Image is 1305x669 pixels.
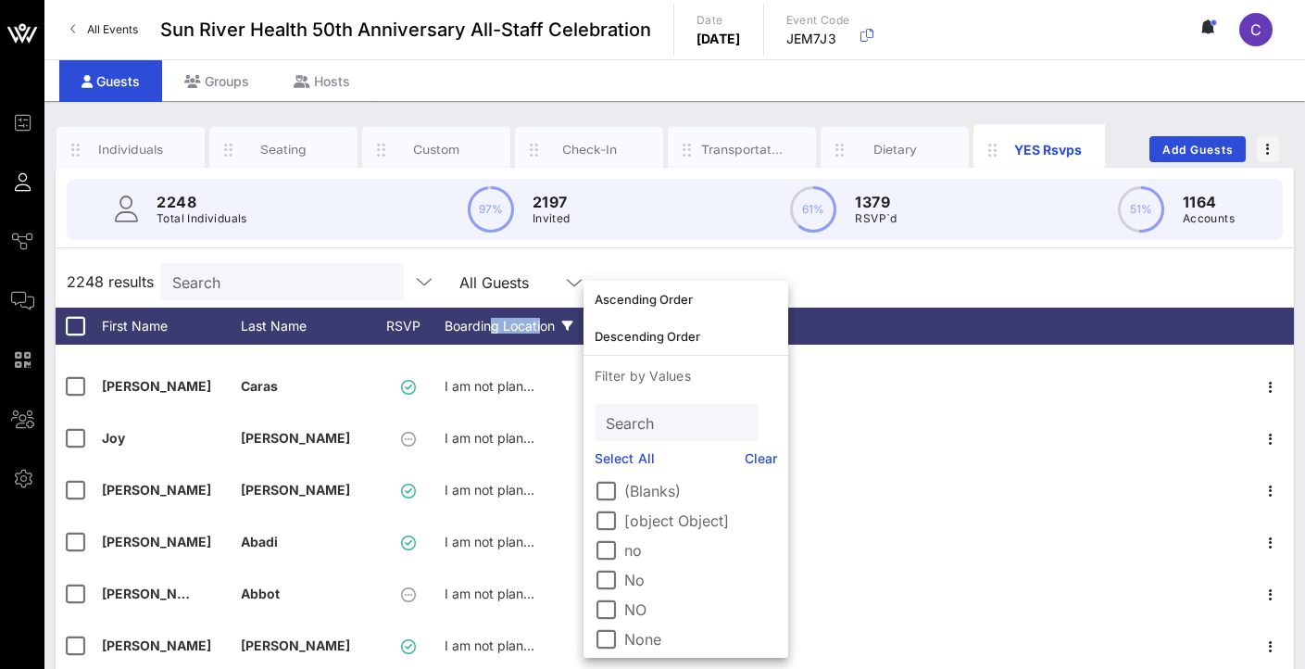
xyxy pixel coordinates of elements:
div: Check-In [548,141,631,158]
p: Event Code [786,11,850,30]
button: Add Guests [1149,136,1246,162]
span: Joy [102,430,125,446]
div: Guests [59,60,162,102]
a: Select All [595,448,655,469]
div: All Guests [448,263,596,300]
span: [PERSON_NAME] [102,534,211,549]
span: I am not planning to take a shuttle. [445,534,655,549]
p: 1379 [855,191,897,213]
span: I am not planning to take a shuttle. [445,430,655,446]
div: Descending Order [595,329,777,344]
span: I am not planning to take a shuttle. [445,482,655,498]
span: Caras [241,378,278,394]
span: I am not planning to take a shuttle. [445,378,655,394]
span: [PERSON_NAME] [241,482,350,498]
span: [PERSON_NAME] [102,637,211,653]
span: Add Guests [1161,143,1235,157]
a: All Events [59,15,149,44]
div: Individuals [90,141,172,158]
div: Last Name [241,308,380,345]
div: Ascending Order [595,292,777,307]
label: NO [624,600,777,619]
p: Accounts [1183,209,1235,228]
div: Transportation [701,141,784,158]
label: no [624,541,777,560]
p: RSVP`d [855,209,897,228]
span: [PERSON_NAME] [241,637,350,653]
p: 2197 [533,191,571,213]
p: 2248 [157,191,247,213]
div: Custom [395,141,478,158]
p: Filter by Values [583,356,788,397]
span: C [1250,20,1261,39]
span: [PERSON_NAME] [102,378,211,394]
span: Abadi [241,534,278,549]
span: I am not planning to take a shuttle. [445,586,655,601]
span: [PERSON_NAME] [PERSON_NAME] [102,586,323,601]
div: YES Rsvps [1007,140,1089,159]
span: 2248 results [67,271,154,293]
div: First Name [102,308,241,345]
span: [PERSON_NAME] [241,430,350,446]
label: None [624,630,777,649]
span: All Events [87,22,138,36]
label: [object Object] [624,511,777,530]
p: Date [696,11,741,30]
p: [DATE] [696,30,741,48]
div: Seating [243,141,325,158]
label: No [624,571,777,589]
div: C [1239,13,1273,46]
label: (Blanks) [624,482,777,500]
span: Sun River Health 50th Anniversary All-Staff Celebration [160,16,651,44]
p: Total Individuals [157,209,247,228]
span: I am not planning to take a shuttle. [445,637,655,653]
div: Groups [162,60,271,102]
span: Abbot [241,586,280,601]
p: JEM7J3 [786,30,850,48]
a: Clear [745,448,778,469]
div: Boarding Location [445,308,583,345]
div: Hosts [271,60,372,102]
div: Dietary [854,141,936,158]
p: Invited [533,209,571,228]
p: 1164 [1183,191,1235,213]
div: RSVP [380,308,445,345]
div: All Guests [459,274,529,291]
span: [PERSON_NAME] [102,482,211,498]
